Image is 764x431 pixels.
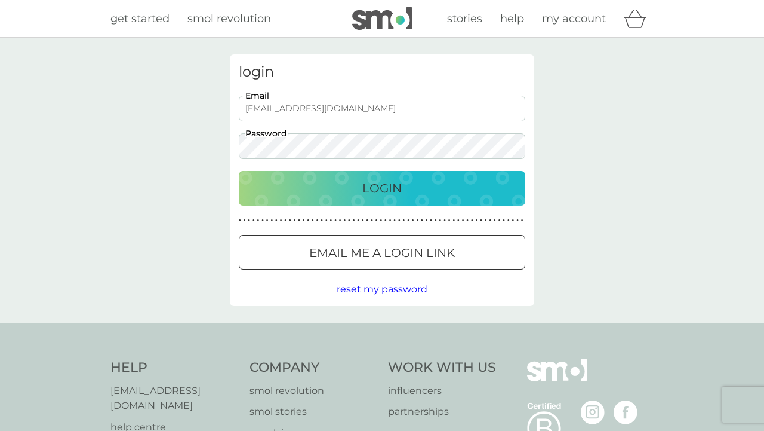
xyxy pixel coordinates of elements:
p: ● [334,218,337,224]
p: ● [443,218,446,224]
p: ● [316,218,319,224]
span: reset my password [337,283,427,295]
p: ● [412,218,414,224]
a: stories [447,10,482,27]
p: ● [426,218,428,224]
p: ● [270,218,273,224]
a: help [500,10,524,27]
p: ● [403,218,405,224]
p: ● [289,218,291,224]
p: ● [430,218,432,224]
a: smol stories [249,404,377,420]
p: ● [512,218,515,224]
p: ● [366,218,369,224]
p: ● [516,218,519,224]
p: ● [380,218,382,224]
img: visit the smol Facebook page [614,401,637,424]
p: ● [471,218,473,224]
a: get started [110,10,170,27]
button: Login [239,171,525,206]
p: ● [507,218,510,224]
p: ● [348,218,350,224]
p: ● [362,218,364,224]
a: smol revolution [187,10,271,27]
p: ● [421,218,423,224]
p: ● [462,218,464,224]
div: basket [624,7,654,30]
p: ● [407,218,409,224]
h3: login [239,63,525,81]
img: visit the smol Instagram page [581,401,605,424]
p: ● [266,218,269,224]
p: ● [498,218,501,224]
p: ● [375,218,378,224]
p: Login [362,179,402,198]
p: ● [416,218,418,224]
h4: Company [249,359,377,377]
p: ● [239,218,241,224]
p: ● [280,218,282,224]
img: smol [352,7,412,30]
p: ● [389,218,392,224]
p: ● [393,218,396,224]
p: ● [298,218,300,224]
p: ● [330,218,332,224]
p: ● [448,218,451,224]
a: my account [542,10,606,27]
p: ● [312,218,314,224]
p: ● [248,218,250,224]
a: influencers [388,383,496,399]
p: ● [284,218,286,224]
p: ● [244,218,246,224]
p: ● [261,218,264,224]
p: Email me a login link [309,243,455,262]
p: ● [398,218,401,224]
a: [EMAIL_ADDRESS][DOMAIN_NAME] [110,383,238,414]
p: ● [303,218,305,224]
p: ● [489,218,491,224]
button: Email me a login link [239,235,525,270]
p: ● [325,218,328,224]
p: ● [457,218,460,224]
p: ● [321,218,323,224]
p: ● [252,218,255,224]
p: ● [371,218,373,224]
p: ● [452,218,455,224]
h4: Help [110,359,238,377]
p: ● [357,218,359,224]
span: get started [110,12,170,25]
p: ● [476,218,478,224]
p: ● [257,218,260,224]
p: ● [439,218,442,224]
p: ● [521,218,523,224]
img: smol [527,359,587,399]
p: ● [466,218,469,224]
button: reset my password [337,282,427,297]
p: ● [384,218,387,224]
p: ● [343,218,346,224]
p: ● [353,218,355,224]
span: my account [542,12,606,25]
span: help [500,12,524,25]
p: ● [485,218,487,224]
p: ● [503,218,505,224]
a: smol revolution [249,383,377,399]
p: ● [494,218,496,224]
span: stories [447,12,482,25]
p: ● [294,218,296,224]
p: ● [275,218,278,224]
p: ● [435,218,437,224]
a: partnerships [388,404,496,420]
p: ● [307,218,309,224]
p: ● [339,218,341,224]
span: smol revolution [187,12,271,25]
p: ● [480,218,482,224]
h4: Work With Us [388,359,496,377]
